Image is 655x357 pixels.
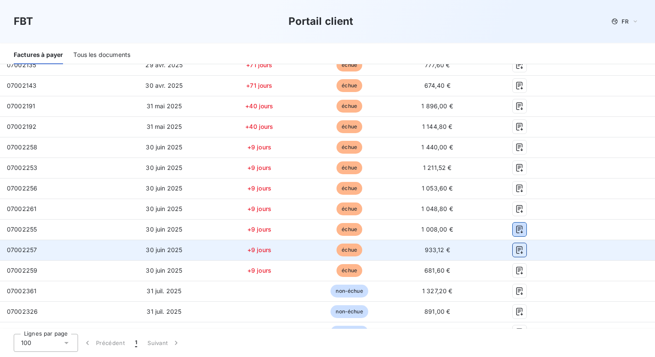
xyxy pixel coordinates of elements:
[7,82,36,89] span: 07002143
[245,123,273,130] span: +40 jours
[288,14,354,29] h3: Portail client
[7,226,37,233] span: 07002255
[337,79,362,92] span: échue
[14,14,33,29] h3: FBT
[7,184,37,192] span: 07002256
[425,61,450,68] span: 777,60 €
[424,308,450,315] span: 891,00 €
[421,226,453,233] span: 1 008,00 €
[245,102,273,110] span: +40 jours
[337,182,362,195] span: échue
[246,82,272,89] span: +71 jours
[7,205,36,212] span: 07002261
[246,61,272,68] span: +71 jours
[247,205,271,212] span: +9 jours
[337,59,362,71] span: échue
[421,143,453,151] span: 1 440,00 €
[337,244,362,256] span: échue
[145,61,183,68] span: 29 avr. 2025
[421,102,453,110] span: 1 896,00 €
[247,184,271,192] span: +9 jours
[331,305,368,318] span: non-échue
[247,226,271,233] span: +9 jours
[7,164,37,171] span: 07002253
[622,18,628,25] span: FR
[145,82,183,89] span: 30 avr. 2025
[7,287,36,295] span: 07002361
[424,267,450,274] span: 681,60 €
[421,205,453,212] span: 1 048,80 €
[423,164,452,171] span: 1 211,52 €
[247,164,271,171] span: +9 jours
[147,102,182,110] span: 31 mai 2025
[146,184,182,192] span: 30 juin 2025
[337,264,362,277] span: échue
[247,143,271,151] span: +9 jours
[337,100,362,113] span: échue
[78,334,130,352] button: Précédent
[425,246,450,253] span: 933,12 €
[147,123,182,130] span: 31 mai 2025
[146,143,182,151] span: 30 juin 2025
[146,205,182,212] span: 30 juin 2025
[331,285,368,297] span: non-échue
[247,246,271,253] span: +9 jours
[7,61,36,68] span: 07002135
[337,120,362,133] span: échue
[21,339,31,347] span: 100
[337,223,362,236] span: échue
[247,267,271,274] span: +9 jours
[424,328,451,336] span: 876,00 €
[146,226,182,233] span: 30 juin 2025
[7,102,35,110] span: 07002191
[331,326,368,339] span: non-échue
[147,328,181,336] span: 31 juil. 2025
[135,339,137,347] span: 1
[7,143,37,151] span: 07002258
[422,184,453,192] span: 1 053,60 €
[130,334,142,352] button: 1
[146,267,182,274] span: 30 juin 2025
[14,46,63,64] div: Factures à payer
[147,287,181,295] span: 31 juil. 2025
[422,123,453,130] span: 1 144,80 €
[424,82,451,89] span: 674,40 €
[147,308,181,315] span: 31 juil. 2025
[337,202,362,215] span: échue
[337,141,362,154] span: échue
[337,161,362,174] span: échue
[146,246,182,253] span: 30 juin 2025
[7,328,38,336] span: 07002362
[422,287,453,295] span: 1 327,20 €
[7,267,37,274] span: 07002259
[7,246,37,253] span: 07002257
[142,334,186,352] button: Suivant
[7,308,38,315] span: 07002326
[146,164,182,171] span: 30 juin 2025
[7,123,36,130] span: 07002192
[73,46,130,64] div: Tous les documents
